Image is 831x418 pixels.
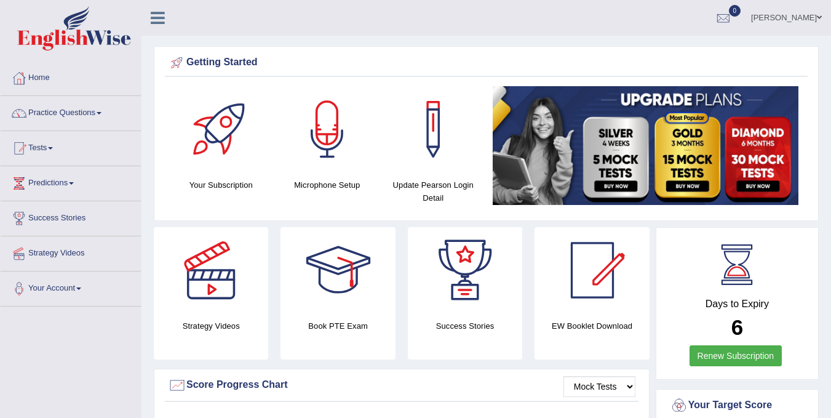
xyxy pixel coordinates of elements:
div: Getting Started [168,54,805,72]
div: Score Progress Chart [168,376,635,395]
a: Success Stories [1,201,141,232]
h4: Strategy Videos [154,320,268,332]
a: Predictions [1,166,141,197]
a: Strategy Videos [1,236,141,267]
h4: Success Stories [408,320,522,332]
a: Your Account [1,271,141,302]
h4: Days to Expiry [670,299,805,310]
h4: Update Pearson Login Detail [386,179,480,204]
a: Tests [1,131,141,162]
h4: Your Subscription [174,179,268,191]
div: Your Target Score [670,396,805,415]
b: 6 [731,315,743,339]
h4: Microphone Setup [280,179,375,191]
h4: Book PTE Exam [280,320,395,332]
a: Practice Questions [1,96,141,127]
span: 0 [729,5,741,17]
img: small5.jpg [493,86,799,205]
h4: EW Booklet Download [535,320,649,332]
a: Renew Subscription [690,345,782,366]
a: Home [1,61,141,92]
